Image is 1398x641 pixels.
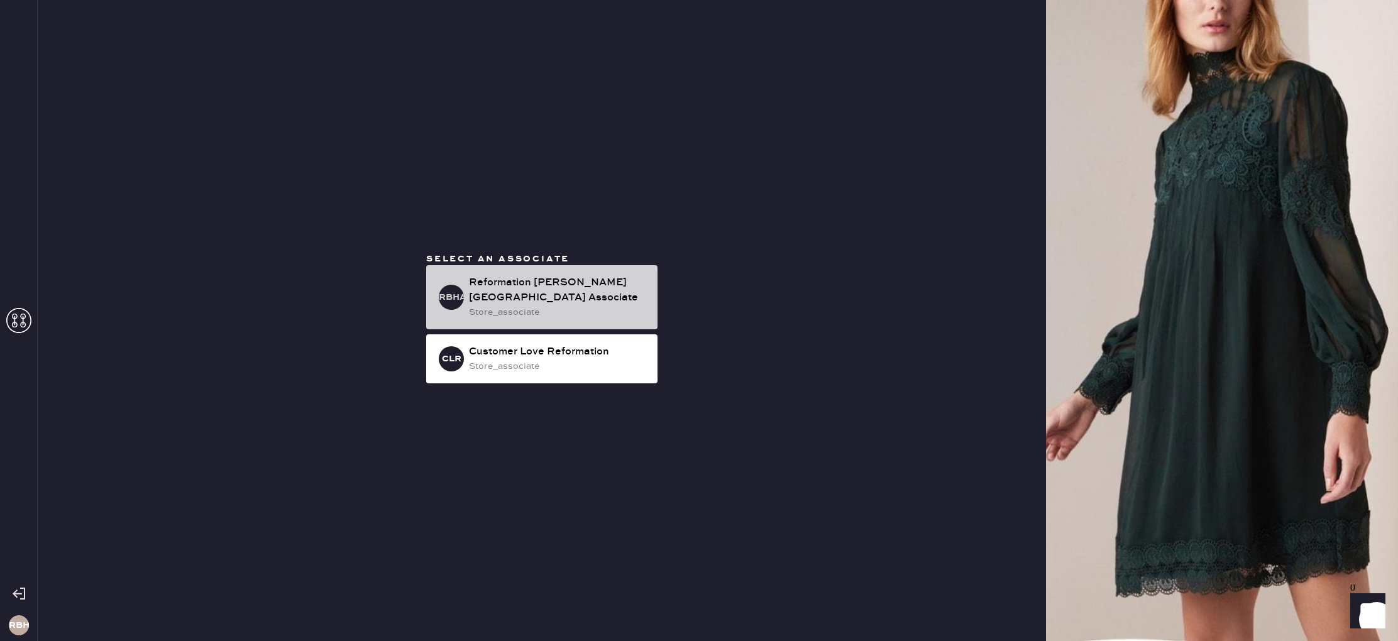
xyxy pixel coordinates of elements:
h3: RBH [9,621,29,630]
span: Select an associate [426,253,570,265]
div: store_associate [469,305,647,319]
iframe: Front Chat [1338,584,1392,638]
div: Customer Love Reformation [469,344,647,359]
div: store_associate [469,359,647,373]
h3: CLR [442,354,461,363]
h3: RBHA [439,293,464,302]
div: Reformation [PERSON_NAME][GEOGRAPHIC_DATA] Associate [469,275,647,305]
